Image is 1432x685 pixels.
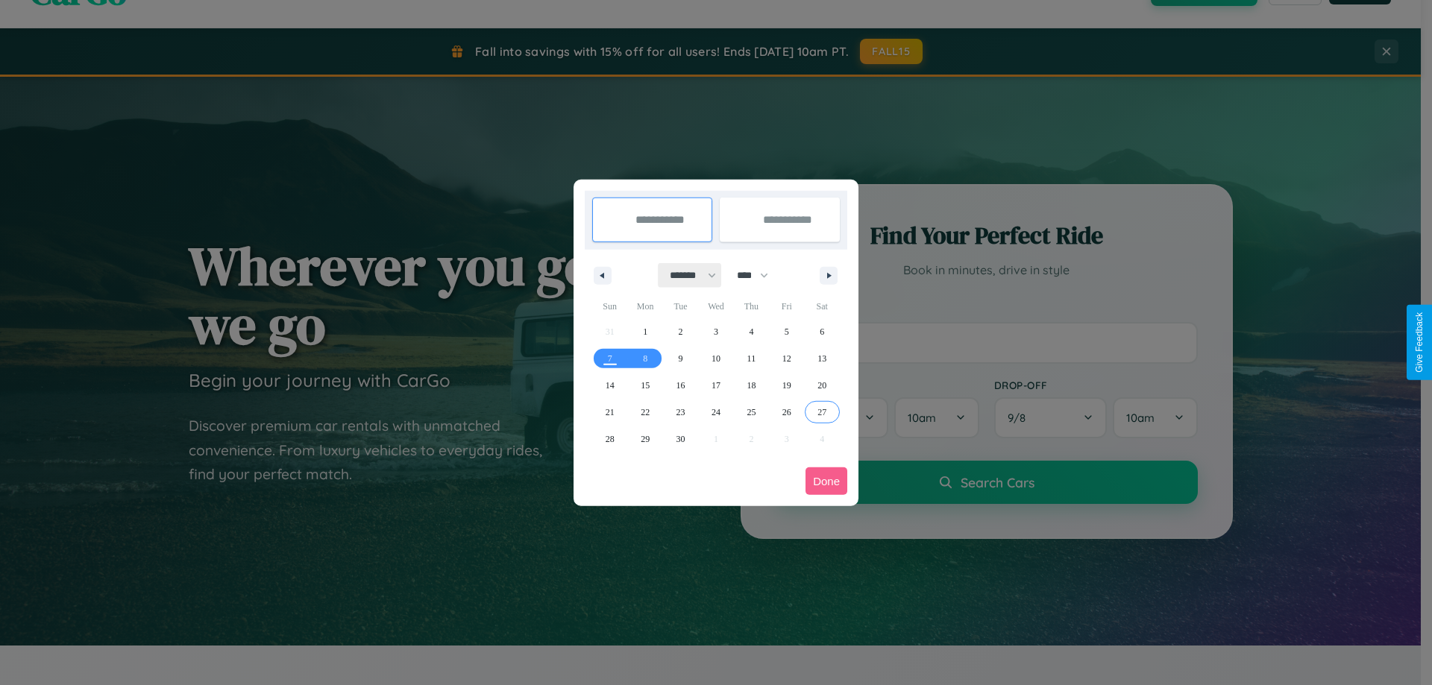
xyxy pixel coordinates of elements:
[663,372,698,399] button: 16
[608,345,612,372] span: 7
[805,345,840,372] button: 13
[606,426,615,452] span: 28
[606,372,615,399] span: 14
[641,399,650,426] span: 22
[676,426,685,452] span: 30
[769,345,804,372] button: 12
[747,372,756,399] span: 18
[769,399,804,426] button: 26
[734,399,769,426] button: 25
[769,318,804,345] button: 5
[747,399,756,426] span: 25
[698,372,733,399] button: 17
[734,318,769,345] button: 4
[712,345,720,372] span: 10
[805,318,840,345] button: 6
[805,399,840,426] button: 27
[679,318,683,345] span: 2
[698,399,733,426] button: 24
[785,318,789,345] span: 5
[1414,312,1425,373] div: Give Feedback
[805,372,840,399] button: 20
[817,345,826,372] span: 13
[712,399,720,426] span: 24
[663,426,698,452] button: 30
[820,318,824,345] span: 6
[698,318,733,345] button: 3
[817,372,826,399] span: 20
[627,426,662,452] button: 29
[643,318,647,345] span: 1
[663,318,698,345] button: 2
[782,372,791,399] span: 19
[714,318,718,345] span: 3
[679,345,683,372] span: 9
[592,294,627,318] span: Sun
[592,345,627,372] button: 7
[627,345,662,372] button: 8
[676,399,685,426] span: 23
[782,345,791,372] span: 12
[641,426,650,452] span: 29
[782,399,791,426] span: 26
[769,372,804,399] button: 19
[641,372,650,399] span: 15
[627,294,662,318] span: Mon
[663,294,698,318] span: Tue
[749,318,753,345] span: 4
[663,345,698,372] button: 9
[676,372,685,399] span: 16
[817,399,826,426] span: 27
[734,345,769,372] button: 11
[747,345,756,372] span: 11
[734,372,769,399] button: 18
[663,399,698,426] button: 23
[606,399,615,426] span: 21
[627,372,662,399] button: 15
[805,294,840,318] span: Sat
[698,345,733,372] button: 10
[592,426,627,452] button: 28
[769,294,804,318] span: Fri
[805,467,847,495] button: Done
[592,372,627,399] button: 14
[627,399,662,426] button: 22
[712,372,720,399] span: 17
[734,294,769,318] span: Thu
[698,294,733,318] span: Wed
[592,399,627,426] button: 21
[627,318,662,345] button: 1
[643,345,647,372] span: 8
